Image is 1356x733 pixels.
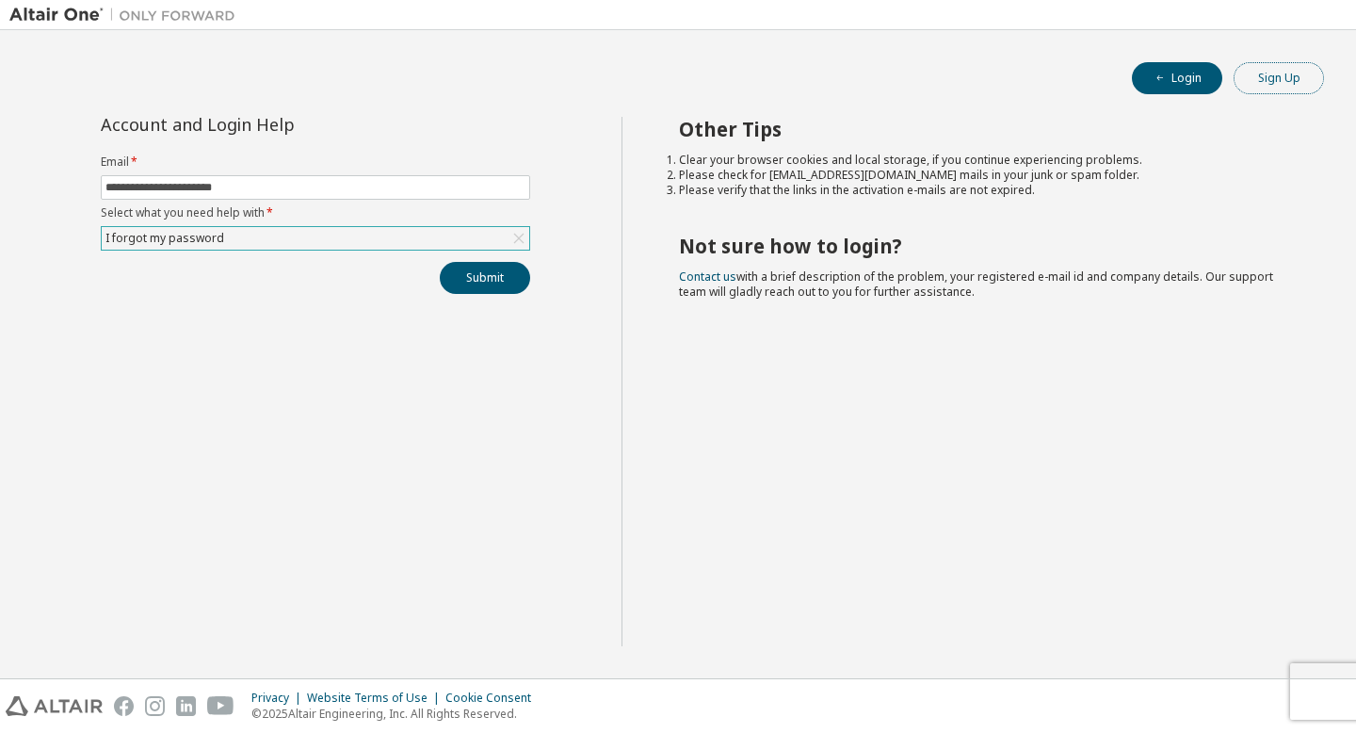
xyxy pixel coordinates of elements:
[440,262,530,294] button: Submit
[101,205,530,220] label: Select what you need help with
[102,227,529,250] div: I forgot my password
[207,696,234,716] img: youtube.svg
[679,117,1291,141] h2: Other Tips
[307,691,445,706] div: Website Terms of Use
[445,691,542,706] div: Cookie Consent
[251,691,307,706] div: Privacy
[679,234,1291,258] h2: Not sure how to login?
[101,117,444,132] div: Account and Login Help
[251,706,542,722] p: © 2025 Altair Engineering, Inc. All Rights Reserved.
[101,155,530,170] label: Email
[114,696,134,716] img: facebook.svg
[103,228,227,249] div: I forgot my password
[679,168,1291,183] li: Please check for [EMAIL_ADDRESS][DOMAIN_NAME] mails in your junk or spam folder.
[679,269,736,285] a: Contact us
[145,696,165,716] img: instagram.svg
[679,153,1291,168] li: Clear your browser cookies and local storage, if you continue experiencing problems.
[6,696,103,716] img: altair_logo.svg
[9,6,245,24] img: Altair One
[1234,62,1324,94] button: Sign Up
[176,696,196,716] img: linkedin.svg
[679,183,1291,198] li: Please verify that the links in the activation e-mails are not expired.
[679,269,1273,300] span: with a brief description of the problem, your registered e-mail id and company details. Our suppo...
[1132,62,1222,94] button: Login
